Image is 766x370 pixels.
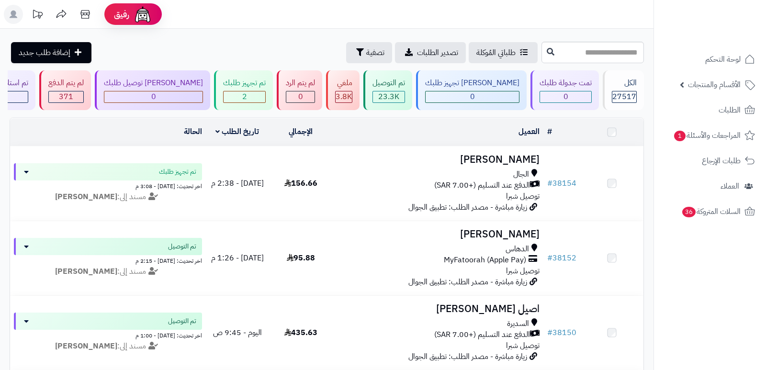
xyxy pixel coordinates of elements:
[212,70,275,110] a: تم تجهيز طلبك 2
[612,78,637,89] div: الكل
[506,265,540,277] span: توصيل شبرا
[361,70,414,110] a: تم التوصيل 23.3K
[168,242,196,251] span: تم التوصيل
[434,329,530,340] span: الدفع عند التسليم (+7.00 SAR)
[336,229,540,240] h3: [PERSON_NAME]
[434,180,530,191] span: الدفع عند التسليم (+7.00 SAR)
[660,99,760,122] a: الطلبات
[469,42,538,63] a: طلباتي المُوكلة
[547,327,552,338] span: #
[408,202,527,213] span: زيارة مباشرة - مصدر الطلب: تطبيق الجوال
[49,91,83,102] div: 371
[224,91,265,102] div: 2
[211,252,264,264] span: [DATE] - 1:26 م
[414,70,529,110] a: [PERSON_NAME] تجهيز طلبك 0
[547,252,552,264] span: #
[14,330,202,340] div: اخر تحديث: [DATE] - 1:00 م
[506,340,540,351] span: توصيل شبرا
[11,42,91,63] a: إضافة طلب جديد
[395,42,466,63] a: تصدير الطلبات
[48,78,84,89] div: لم يتم الدفع
[289,126,313,137] a: الإجمالي
[476,47,516,58] span: طلباتي المُوكلة
[425,78,519,89] div: [PERSON_NAME] تجهيز طلبك
[184,126,202,137] a: الحالة
[19,47,70,58] span: إضافة طلب جديد
[506,244,529,255] span: الدهاس
[59,91,73,102] span: 371
[378,91,399,102] span: 23.3K
[366,47,384,58] span: تصفية
[211,178,264,189] span: [DATE] - 2:38 م
[660,124,760,147] a: المراجعات والأسئلة1
[7,341,209,352] div: مسند إلى:
[14,255,202,265] div: اخر تحديث: [DATE] - 2:15 م
[223,78,266,89] div: تم تجهيز طلبك
[286,91,315,102] div: 0
[213,327,262,338] span: اليوم - 9:45 ص
[114,9,129,20] span: رفيق
[168,316,196,326] span: تم التوصيل
[287,252,315,264] span: 95.88
[55,266,117,277] strong: [PERSON_NAME]
[660,48,760,71] a: لوحة التحكم
[7,191,209,202] div: مسند إلى:
[529,70,601,110] a: تمت جدولة طلبك 0
[336,91,352,102] span: 3.8K
[14,180,202,191] div: اخر تحديث: [DATE] - 3:08 م
[540,78,592,89] div: تمت جدولة طلبك
[721,179,739,193] span: العملاء
[324,70,361,110] a: ملغي 3.8K
[660,200,760,223] a: السلات المتروكة36
[444,255,526,266] span: MyFatoorah (Apple Pay)
[242,91,247,102] span: 2
[275,70,324,110] a: لم يتم الرد 0
[688,78,741,91] span: الأقسام والمنتجات
[373,91,405,102] div: 23318
[470,91,475,102] span: 0
[513,169,529,180] span: الجال
[682,207,696,217] span: 36
[547,126,552,137] a: #
[426,91,519,102] div: 0
[673,129,741,142] span: المراجعات والأسئلة
[681,205,741,218] span: السلات المتروكة
[518,126,540,137] a: العميل
[612,91,636,102] span: 27517
[507,318,529,329] span: السديرة
[601,70,646,110] a: الكل27517
[284,327,317,338] span: 435.63
[7,266,209,277] div: مسند إلى:
[104,78,203,89] div: [PERSON_NAME] توصيل طلبك
[286,78,315,89] div: لم يتم الرد
[93,70,212,110] a: [PERSON_NAME] توصيل طلبك 0
[506,191,540,202] span: توصيل شبرا
[705,53,741,66] span: لوحة التحكم
[547,252,576,264] a: #38152
[547,327,576,338] a: #38150
[159,167,196,177] span: تم تجهيز طلبك
[133,5,152,24] img: ai-face.png
[151,91,156,102] span: 0
[408,276,527,288] span: زيارة مباشرة - مصدر الطلب: تطبيق الجوال
[55,340,117,352] strong: [PERSON_NAME]
[702,154,741,168] span: طلبات الإرجاع
[719,103,741,117] span: الطلبات
[298,91,303,102] span: 0
[55,191,117,202] strong: [PERSON_NAME]
[284,178,317,189] span: 156.66
[540,91,591,102] div: 0
[104,91,203,102] div: 0
[660,149,760,172] a: طلبات الإرجاع
[660,175,760,198] a: العملاء
[547,178,576,189] a: #38154
[37,70,93,110] a: لم يتم الدفع 371
[25,5,49,26] a: تحديثات المنصة
[408,351,527,362] span: زيارة مباشرة - مصدر الطلب: تطبيق الجوال
[346,42,392,63] button: تصفية
[215,126,259,137] a: تاريخ الطلب
[547,178,552,189] span: #
[336,303,540,314] h3: اصيل [PERSON_NAME]
[417,47,458,58] span: تصدير الطلبات
[335,78,352,89] div: ملغي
